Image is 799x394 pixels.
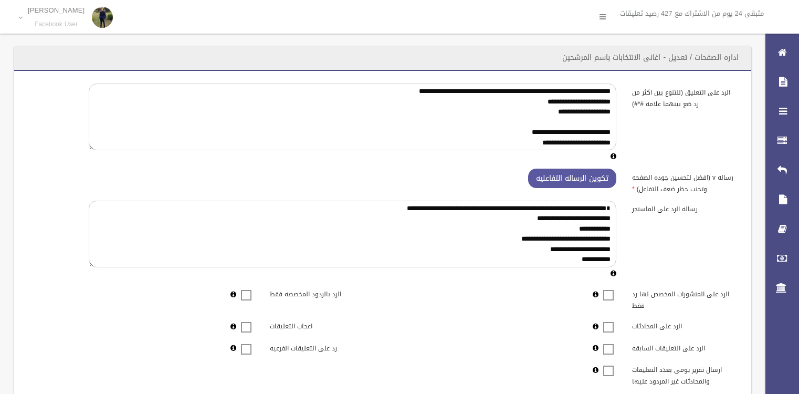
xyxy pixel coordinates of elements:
[262,339,383,354] label: رد على التعليقات الفرعيه
[624,361,745,388] label: ارسال تقرير يومى بعدد التعليقات والمحادثات غير المردود عليها
[550,47,751,68] header: اداره الصفحات / تعديل - اغانى الانتخابات باسم المرشحين
[528,169,616,188] button: تكوين الرساله التفاعليه
[262,286,383,300] label: الرد بالردود المخصصه فقط
[28,6,85,14] p: [PERSON_NAME]
[624,286,745,312] label: الرد على المنشورات المخصص لها رد فقط
[624,339,745,354] label: الرد على التعليقات السابقه
[624,169,745,195] label: رساله v (افضل لتحسين جوده الصفحه وتجنب حظر ضعف التفاعل)
[28,20,85,28] small: Facebook User
[624,201,745,215] label: رساله الرد على الماسنجر
[262,318,383,333] label: اعجاب التعليقات
[624,318,745,333] label: الرد على المحادثات
[624,84,745,110] label: الرد على التعليق (للتنوع بين اكثر من رد ضع بينهما علامه #*#)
